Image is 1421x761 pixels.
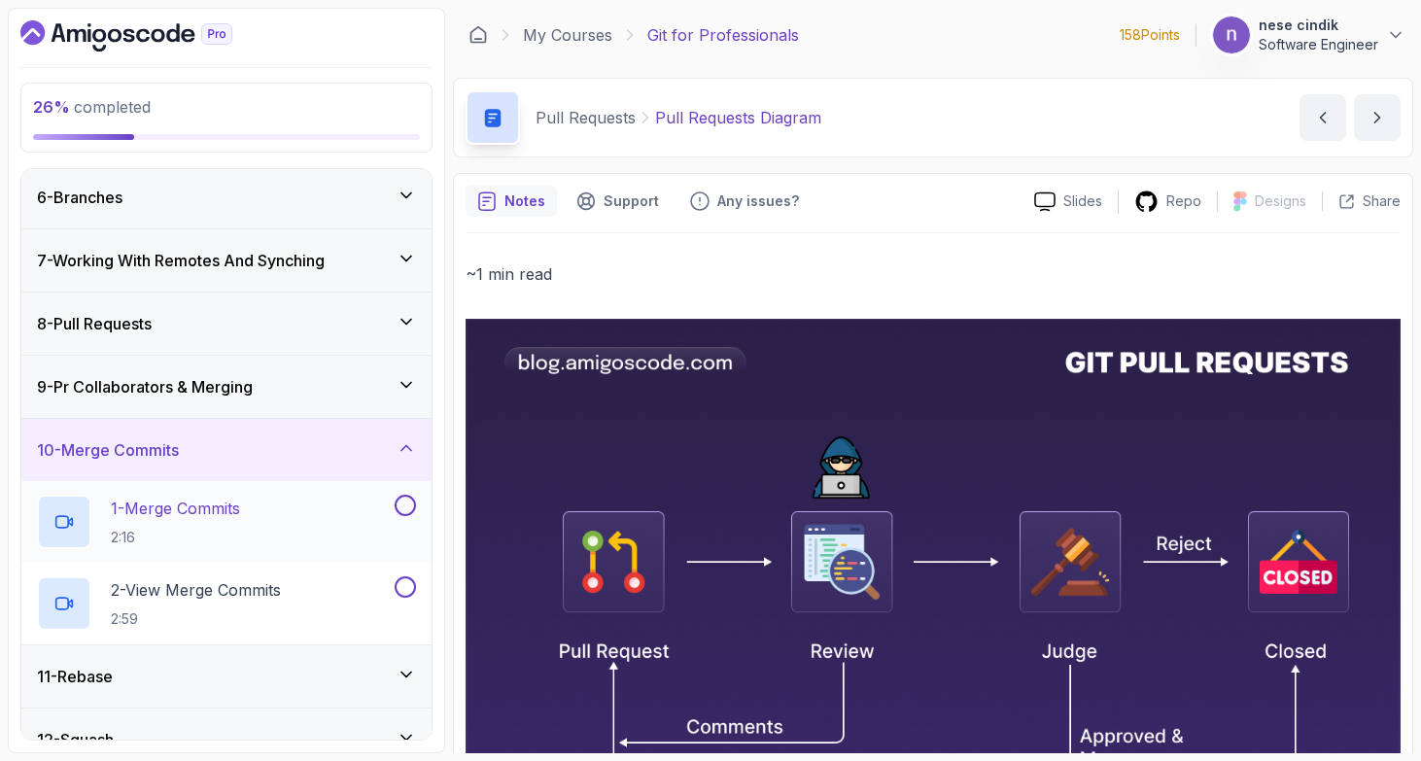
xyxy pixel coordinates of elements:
p: 1 - Merge Commits [111,497,240,520]
button: 11-Rebase [21,645,432,708]
h3: 8 - Pull Requests [37,312,152,335]
button: 8-Pull Requests [21,293,432,355]
p: nese cindik [1259,16,1378,35]
button: next content [1354,94,1401,141]
p: Git for Professionals [647,23,799,47]
a: Dashboard [468,25,488,45]
p: Support [604,191,659,211]
h3: 11 - Rebase [37,665,113,688]
span: 26 % [33,97,70,117]
button: 9-Pr Collaborators & Merging [21,356,432,418]
h3: 10 - Merge Commits [37,438,179,462]
button: Support button [565,186,671,217]
p: Share [1363,191,1401,211]
p: 2 - View Merge Commits [111,578,281,602]
button: 1-Merge Commits2:16 [37,495,416,549]
p: 158 Points [1120,25,1180,45]
a: Dashboard [20,20,277,52]
p: Slides [1063,191,1102,211]
button: user profile imagenese cindikSoftware Engineer [1212,16,1405,54]
p: 2:59 [111,609,281,629]
p: 2:16 [111,528,240,547]
p: Pull Requests Diagram [655,106,821,129]
h3: 9 - Pr Collaborators & Merging [37,375,253,398]
p: Software Engineer [1259,35,1378,54]
p: Repo [1166,191,1201,211]
p: ~1 min read [466,260,1401,288]
button: Share [1322,191,1401,211]
h3: 6 - Branches [37,186,122,209]
a: My Courses [523,23,612,47]
a: Slides [1019,191,1118,212]
h3: 7 - Working With Remotes And Synching [37,249,325,272]
button: 10-Merge Commits [21,419,432,481]
button: notes button [466,186,557,217]
p: Pull Requests [536,106,636,129]
p: Any issues? [717,191,799,211]
button: 6-Branches [21,166,432,228]
p: Notes [504,191,545,211]
a: Repo [1119,190,1217,214]
button: 2-View Merge Commits2:59 [37,576,416,631]
p: Designs [1255,191,1306,211]
img: user profile image [1213,17,1250,53]
span: completed [33,97,151,117]
h3: 12 - Squash [37,728,114,751]
button: 7-Working With Remotes And Synching [21,229,432,292]
button: previous content [1300,94,1346,141]
button: Feedback button [678,186,811,217]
